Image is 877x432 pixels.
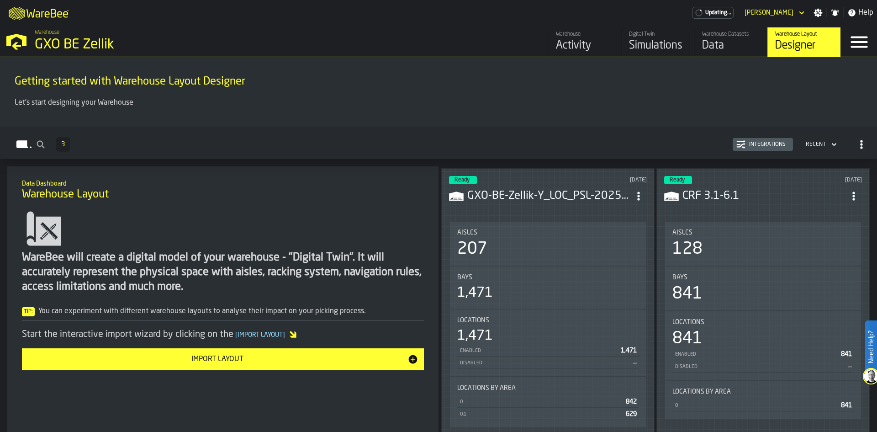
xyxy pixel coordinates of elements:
[459,360,629,366] div: Disabled
[467,189,630,203] div: GXO-BE-Zellik-Y_LOC_PSL-2025-09-25-001.CSV
[235,332,238,338] span: [
[672,229,692,236] span: Aisles
[664,220,862,421] section: card-LayoutDashboardCard
[674,352,837,357] div: Enabled
[672,319,854,326] div: Title
[664,176,692,184] div: status-3 2
[665,267,861,310] div: stat-Bays
[672,388,854,395] div: Title
[22,306,424,317] div: You can experiment with different warehouse layouts to analyse their impact on your picking process.
[692,7,734,19] a: link-to-/wh/i/5fa160b1-7992-442a-9057-4226e3d2ae6d/pricing/
[459,348,617,354] div: Enabled
[629,38,687,53] div: Simulations
[457,317,489,324] span: Locations
[626,399,637,405] span: 842
[15,73,862,75] h2: Sub Title
[22,251,424,294] div: WareBee will create a digital model of your warehouse - "Digital Twin". It will accurately repres...
[810,8,826,17] label: button-toggle-Settings
[457,317,639,324] div: Title
[665,381,861,419] div: stat-Locations by Area
[457,285,493,301] div: 1,471
[848,363,852,370] span: —
[672,330,703,348] div: 841
[672,274,687,281] span: Bays
[457,408,639,420] div: StatList-item-0.1
[802,139,839,150] div: DropdownMenuValue-4
[672,229,854,236] div: Title
[449,220,647,429] section: card-LayoutDashboardCard
[705,10,731,16] span: Updating...
[702,38,760,53] div: Data
[548,27,621,57] a: link-to-/wh/i/5fa160b1-7992-442a-9057-4226e3d2ae6d/feed/
[22,348,424,370] button: button-Import Layout
[22,307,35,316] span: Tip:
[866,321,876,373] label: Need Help?
[61,141,65,148] span: 3
[233,332,287,338] span: Import Layout
[449,176,477,184] div: status-3 2
[733,138,793,151] button: button-Integrations
[457,384,639,392] div: Title
[459,411,622,417] div: 0.1
[841,402,852,409] span: 841
[556,31,614,37] div: Warehouse
[457,328,493,344] div: 1,471
[626,411,637,417] span: 629
[22,178,424,187] h2: Sub Title
[844,7,877,18] label: button-toggle-Help
[672,240,703,258] div: 128
[22,328,424,341] div: Start the interactive import wizard by clicking on the
[15,174,431,207] div: title-Warehouse Layout
[858,7,873,18] span: Help
[457,395,639,408] div: StatList-item-0
[841,27,877,57] label: button-toggle-Menu
[670,177,685,183] span: Ready
[672,348,854,360] div: StatList-item-Enabled
[52,137,74,152] div: ButtonLoadMore-Load More-Prev-First-Last
[674,364,845,370] div: Disabled
[767,27,840,57] a: link-to-/wh/i/5fa160b1-7992-442a-9057-4226e3d2ae6d/designer
[841,351,852,357] span: 841
[682,189,845,203] h3: CRF 3.1-6.1
[775,38,833,53] div: Designer
[672,285,703,303] div: 841
[7,64,870,97] div: title-Getting started with Warehouse Layout Designer
[15,97,862,108] p: Let's start designing your Warehouse
[665,222,861,266] div: stat-Aisles
[283,332,285,338] span: ]
[672,274,854,281] div: Title
[827,8,843,17] label: button-toggle-Notifications
[556,38,614,53] div: Activity
[457,229,639,236] div: Title
[457,274,639,281] div: Title
[454,177,470,183] span: Ready
[22,187,109,202] span: Warehouse Layout
[778,177,862,183] div: Updated: 29/09/2025, 13:57:20 Created: 29/09/2025, 13:55:44
[457,344,639,357] div: StatList-item-Enabled
[621,347,637,354] span: 1,471
[672,399,854,411] div: StatList-item-0
[741,7,806,18] div: DropdownMenuValue-Susana Carmona
[629,31,687,37] div: Digital Twin
[672,388,731,395] span: Locations by Area
[457,357,639,369] div: StatList-item-Disabled
[674,403,837,409] div: 0
[450,377,646,427] div: stat-Locations by Area
[457,274,472,281] span: Bays
[621,27,694,57] a: link-to-/wh/i/5fa160b1-7992-442a-9057-4226e3d2ae6d/simulations
[672,360,854,373] div: StatList-item-Disabled
[457,384,516,392] span: Locations by Area
[459,399,622,405] div: 0
[35,29,59,36] span: Warehouse
[702,31,760,37] div: Warehouse Datasets
[457,229,477,236] span: Aisles
[665,311,861,380] div: stat-Locations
